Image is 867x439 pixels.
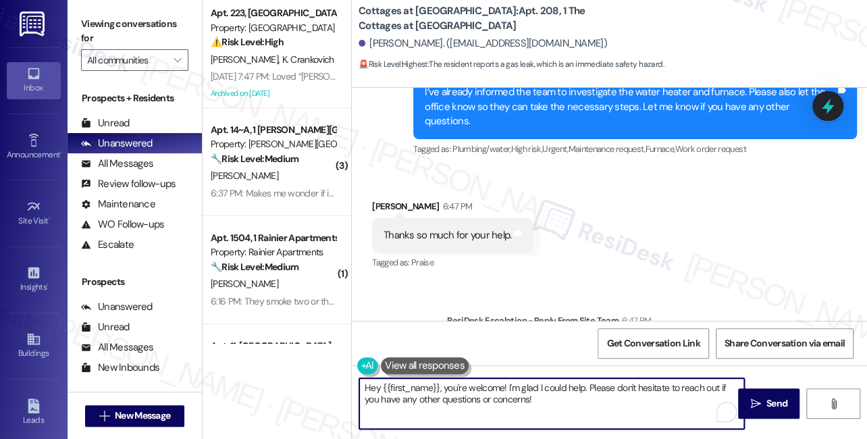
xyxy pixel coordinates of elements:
[645,143,675,155] span: Furnace ,
[359,36,607,51] div: [PERSON_NAME]. ([EMAIL_ADDRESS][DOMAIN_NAME])
[211,6,336,20] div: Apt. 223, [GEOGRAPHIC_DATA]
[81,197,155,211] div: Maintenance
[81,157,153,171] div: All Messages
[7,394,61,431] a: Leads
[447,313,816,332] div: ResiDesk Escalation - Reply From Site Team
[99,411,109,421] i: 
[384,228,511,242] div: Thanks so much for your help.
[211,137,336,151] div: Property: [PERSON_NAME][GEOGRAPHIC_DATA]
[68,91,202,105] div: Prospects + Residents
[738,388,799,419] button: Send
[440,199,472,213] div: 6:47 PM
[7,261,61,298] a: Insights •
[568,143,645,155] span: Maintenance request ,
[675,143,745,155] span: Work order request
[716,328,853,359] button: Share Conversation via email
[211,153,298,165] strong: 🔧 Risk Level: Medium
[7,195,61,232] a: Site Visit •
[211,170,278,182] span: [PERSON_NAME]
[211,53,282,66] span: [PERSON_NAME]
[510,143,542,155] span: High risk ,
[81,340,153,355] div: All Messages
[7,62,61,99] a: Inbox
[211,70,845,82] div: [DATE] 7:47 PM: Loved “[PERSON_NAME] ([GEOGRAPHIC_DATA]): Thank you for the update! If you need a...
[359,4,629,33] b: Cottages at [GEOGRAPHIC_DATA]: Apt. 208, 1 The Cottages at [GEOGRAPHIC_DATA]
[598,328,708,359] button: Get Conversation Link
[542,143,568,155] span: Urgent ,
[359,59,428,70] strong: 🚨 Risk Level: Highest
[411,257,433,268] span: Praise
[211,21,336,35] div: Property: [GEOGRAPHIC_DATA]
[359,57,664,72] span: : The resident reports a gas leak, which is an immediate safety hazard.
[452,143,510,155] span: Plumbing/water ,
[619,313,651,328] div: 6:47 PM
[81,14,188,49] label: Viewing conversations for
[47,280,49,290] span: •
[49,214,51,224] span: •
[372,199,533,218] div: [PERSON_NAME]
[750,398,760,409] i: 
[85,405,185,427] button: New Message
[211,295,487,307] div: 6:16 PM: They smoke two or three times a day. Their apartment is 1503.
[211,339,336,353] div: Apt. 11, [GEOGRAPHIC_DATA]
[766,396,787,411] span: Send
[211,187,832,199] div: 6:37 PM: Makes me wonder if it was intentionally super long and yhat the deadline of 3 days to si...
[282,53,334,66] span: K. Crankovich
[725,336,845,351] span: Share Conversation via email
[81,300,153,314] div: Unanswered
[115,409,170,423] span: New Message
[81,238,134,252] div: Escalate
[209,85,337,102] div: Archived on [DATE]
[174,55,181,66] i: 
[828,398,838,409] i: 
[20,11,47,36] img: ResiDesk Logo
[81,116,130,130] div: Unread
[81,361,159,375] div: New Inbounds
[211,245,336,259] div: Property: Rainier Apartments
[211,231,336,245] div: Apt. 1504, 1 Rainier Apartments
[211,36,284,48] strong: ⚠️ Risk Level: High
[81,320,130,334] div: Unread
[87,49,167,71] input: All communities
[7,328,61,364] a: Buildings
[211,123,336,137] div: Apt. 14~A, 1 [PERSON_NAME][GEOGRAPHIC_DATA] (new)
[425,85,835,128] div: I’ve already informed the team to investigate the water heater and furnace. Please also let the o...
[211,261,298,273] strong: 🔧 Risk Level: Medium
[81,217,164,232] div: WO Follow-ups
[211,278,278,290] span: [PERSON_NAME]
[372,253,533,272] div: Tagged as:
[81,177,176,191] div: Review follow-ups
[81,136,153,151] div: Unanswered
[359,378,744,429] textarea: To enrich screen reader interactions, please activate Accessibility in Grammarly extension settings
[413,139,857,159] div: Tagged as:
[68,275,202,289] div: Prospects
[606,336,700,351] span: Get Conversation Link
[60,148,62,157] span: •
